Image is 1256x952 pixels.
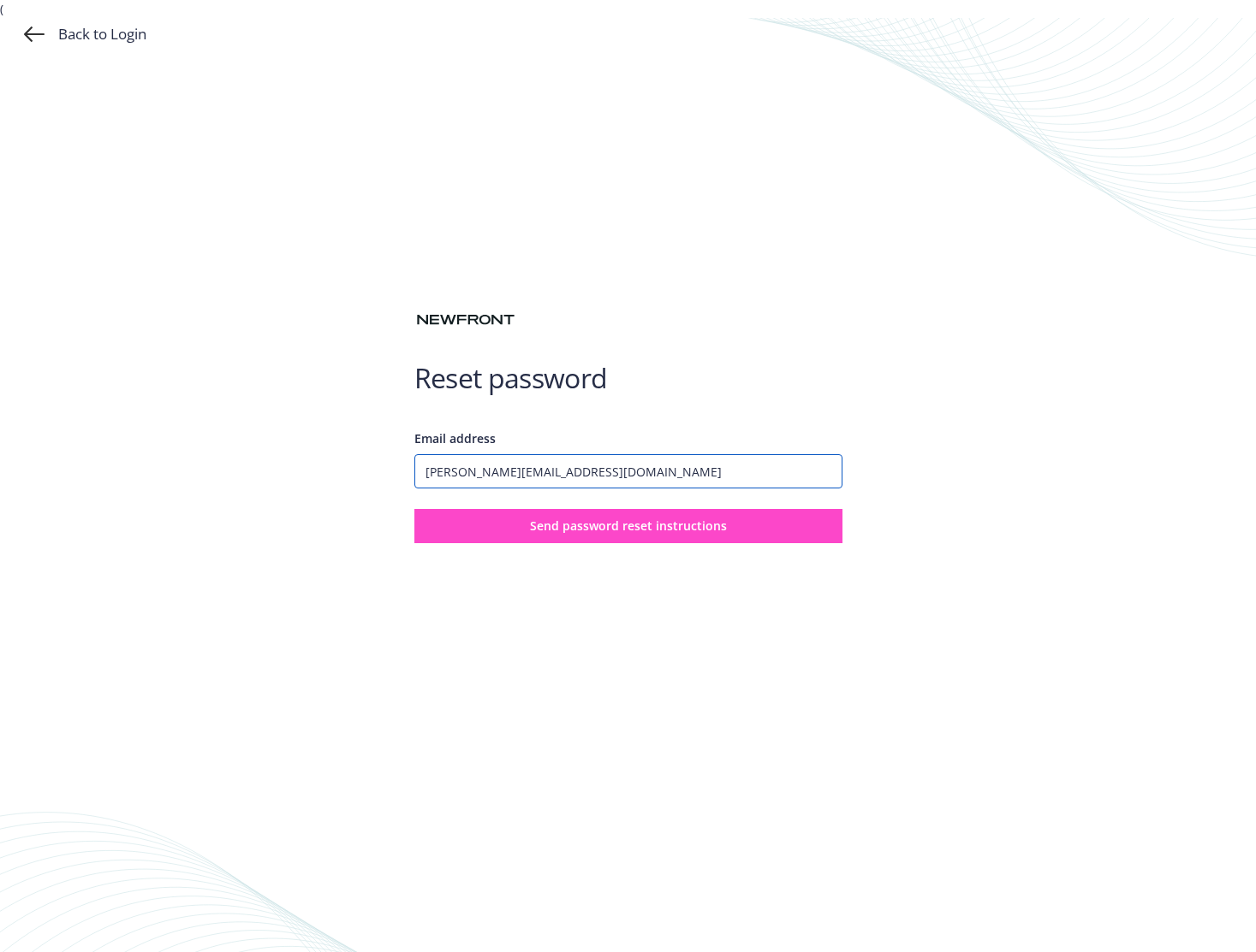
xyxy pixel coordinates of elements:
span: Send password reset instructions [530,517,727,534]
img: Newfront logo [414,310,517,329]
span: Email address [414,430,496,446]
button: Send password reset instructions [414,509,842,543]
a: Back to Login [24,24,146,44]
h1: Reset password [414,361,842,395]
